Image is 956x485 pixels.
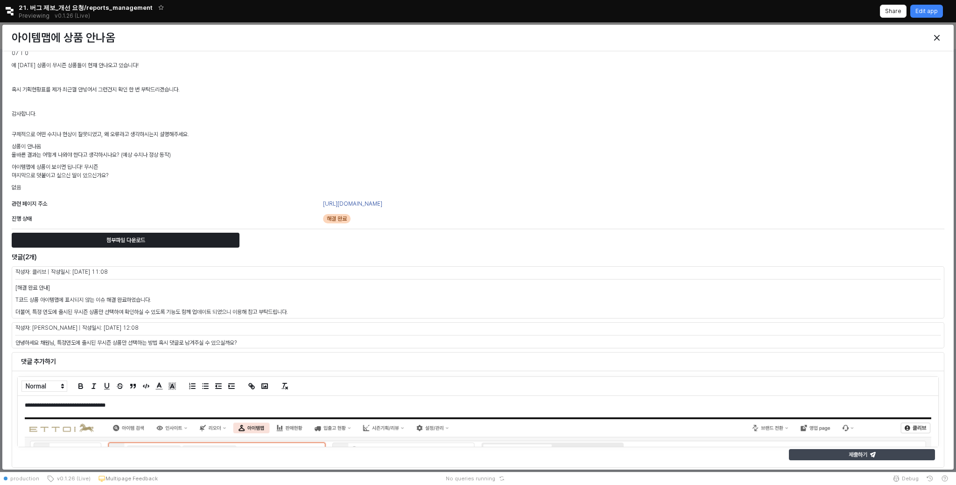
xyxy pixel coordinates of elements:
p: 제출하기 [849,451,867,458]
span: 21. 버그 제보_개선 요청/reports_management [19,3,153,12]
span: Debug [902,475,919,482]
p: Edit app [915,7,938,15]
p: 감사합니다. [12,110,944,118]
p: 안녕하세요 채원님, 특정연도에 출시된 무시즌 상품만 선택하는 방법 혹시 댓글로 남겨주실 수 있으실까요? [15,339,941,347]
a: [URL][DOMAIN_NAME] [323,201,382,207]
button: Share app [880,5,907,18]
span: No queries running [446,475,495,482]
p: v0.1.26 (Live) [55,12,90,20]
div: 구체적으로 어떤 수치나 현상이 잘못되었고, 왜 오류라고 생각하시는지 설명해주세요. 올바른 결과는 어떻게 나와야 한다고 생각하시나요? (예상 수치나 정상 동작) 마지막으로 덧붙... [12,13,944,195]
p: 에 [DATE] 상품이 무시즌 상품들이 현재 안나오고 있습니다! [12,61,944,69]
button: Releases and History [49,9,95,22]
div: Previewing v0.1.26 (Live) [19,9,95,22]
span: 진행 상태 [12,215,32,222]
p: 혹시 기획현황표를 제가 최근껄 안넣어서 그런건지 확인 한 번 부탁드리겠습니다. [12,85,944,94]
p: 작성자: 클리브 | 작성일시: [DATE] 11:08 [15,268,708,276]
span: Previewing [19,11,49,21]
button: Close [929,30,944,45]
h6: 댓글(2개) [12,253,631,261]
p: 상품이 안나옴 [12,142,944,151]
p: 아이템맵에 상품이 보이면 됩니다! 무시즌 [12,163,944,171]
button: Help [937,472,952,485]
button: Add app to favorites [156,3,166,12]
p: 없음 [12,183,944,192]
p: T코드 상품 아이템맵에 표시되지 않는 이슈 해결 완료하였습니다. [15,296,941,304]
button: 첨부파일 다운로드 [12,233,239,248]
button: Multipage Feedback [94,472,162,485]
p: 더불어, 특정 연도에 출시된 무시즌 상품만 선택하여 확인하실 수 있도록 기능도 함께 업데이트 되었으니 이용해 참고 부탁드립니다. [15,308,941,316]
p: [해결 완료 안내] [15,284,941,292]
span: production [10,475,39,482]
p: Share [885,7,901,15]
p: 07 T 0 [12,49,944,57]
button: Debug [889,472,922,485]
button: 제출하기 [789,449,935,460]
button: v0.1.26 (Live) [43,472,94,485]
p: Multipage Feedback [105,475,158,482]
button: Edit app [910,5,943,18]
span: 관련 페이지 주소 [12,201,47,207]
p: 첨부파일 다운로드 [106,236,145,244]
span: 해결 완료 [327,214,347,223]
button: History [922,472,937,485]
span: v0.1.26 (Live) [54,475,91,482]
h6: 댓글 추가하기 [21,357,935,366]
button: Reset app state [497,476,506,481]
h3: 아이템맵에 상품 안나옴 [12,31,710,44]
p: 작성자: [PERSON_NAME] | 작성일시: [DATE] 12:08 [15,324,708,332]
